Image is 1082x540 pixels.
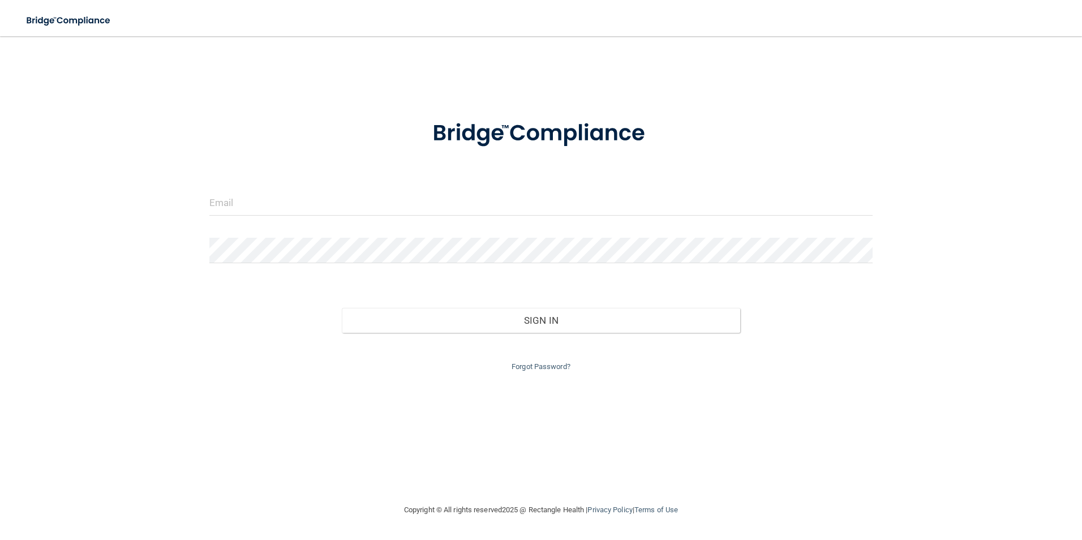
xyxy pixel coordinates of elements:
[209,190,873,216] input: Email
[512,362,570,371] a: Forgot Password?
[342,308,740,333] button: Sign In
[409,104,673,163] img: bridge_compliance_login_screen.278c3ca4.svg
[587,505,632,514] a: Privacy Policy
[334,492,748,528] div: Copyright © All rights reserved 2025 @ Rectangle Health | |
[17,9,121,32] img: bridge_compliance_login_screen.278c3ca4.svg
[634,505,678,514] a: Terms of Use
